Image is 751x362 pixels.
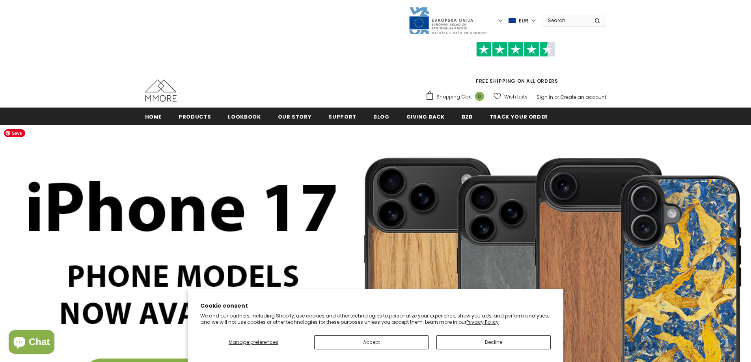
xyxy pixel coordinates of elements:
a: Products [179,108,211,125]
input: Search Site [543,15,589,26]
span: Manage preferences [229,339,278,345]
a: Our Story [278,108,312,125]
iframe: Customer reviews powered by Trustpilot [425,57,606,77]
span: support [328,113,356,121]
span: B2B [462,113,473,121]
span: FREE SHIPPING ON ALL ORDERS [425,45,606,84]
a: Privacy Policy [466,319,499,325]
span: Save [4,129,25,137]
span: Products [179,113,211,121]
a: support [328,108,356,125]
span: or [554,94,559,100]
img: Javni Razpis [408,6,487,35]
a: Sign In [537,94,553,100]
a: Javni Razpis [408,17,487,24]
a: Lookbook [228,108,261,125]
button: Manage preferences [200,335,306,349]
span: Track your order [490,113,548,121]
span: Our Story [278,113,312,121]
a: Blog [373,108,389,125]
span: Giving back [406,113,445,121]
a: Giving back [406,108,445,125]
button: Accept [314,335,429,349]
span: Home [145,113,162,121]
a: B2B [462,108,473,125]
inbox-online-store-chat: Shopify online store chat [6,330,57,356]
span: Blog [373,113,389,121]
a: Create an account [560,94,606,100]
a: Track your order [490,108,548,125]
img: Trust Pilot Stars [476,42,555,57]
a: Wish Lists [494,90,527,104]
span: Shopping Cart [436,93,472,101]
span: Wish Lists [504,93,527,101]
span: Lookbook [228,113,261,121]
h2: Cookie consent [200,302,551,310]
button: Decline [436,335,551,349]
span: EUR [519,17,528,25]
span: 0 [475,92,484,101]
img: MMORE Cases [145,80,177,102]
p: We and our partners, including Shopify, use cookies and other technologies to personalize your ex... [200,313,551,325]
a: Home [145,108,162,125]
a: Shopping Cart 0 [425,91,488,103]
